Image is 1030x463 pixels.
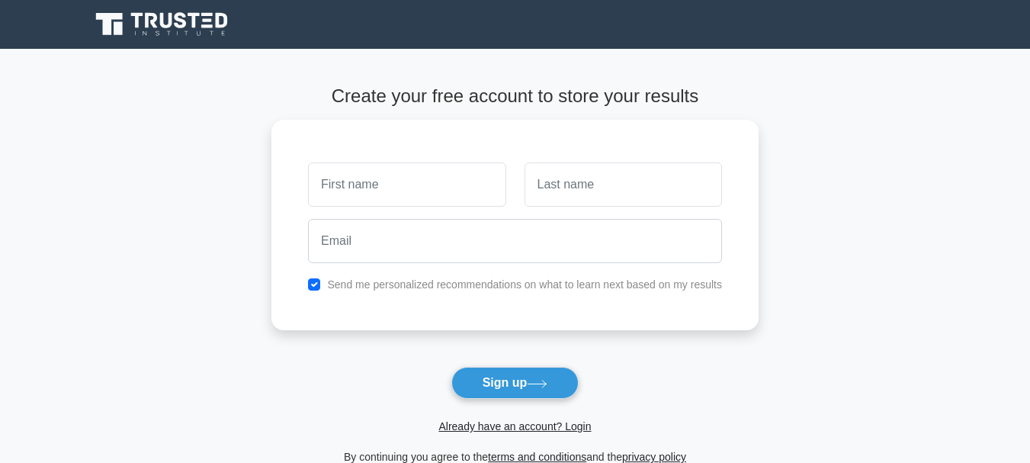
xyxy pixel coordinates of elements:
a: terms and conditions [488,451,586,463]
button: Sign up [451,367,579,399]
h4: Create your free account to store your results [271,85,759,108]
input: First name [308,162,505,207]
a: Already have an account? Login [438,420,591,432]
input: Last name [525,162,722,207]
a: privacy policy [622,451,686,463]
label: Send me personalized recommendations on what to learn next based on my results [327,278,722,291]
input: Email [308,219,722,263]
